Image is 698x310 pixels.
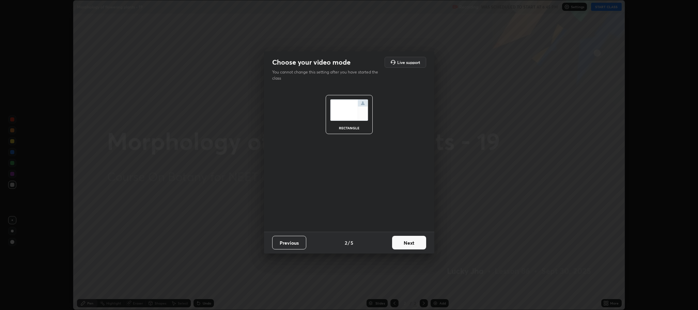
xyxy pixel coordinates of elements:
h4: 2 [345,239,347,246]
button: Next [392,236,426,249]
h4: 5 [351,239,353,246]
p: You cannot change this setting after you have started the class [272,69,383,81]
h4: / [348,239,350,246]
h2: Choose your video mode [272,58,351,67]
div: rectangle [336,126,363,130]
h5: Live support [397,60,420,64]
img: normalScreenIcon.ae25ed63.svg [330,99,368,121]
button: Previous [272,236,306,249]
